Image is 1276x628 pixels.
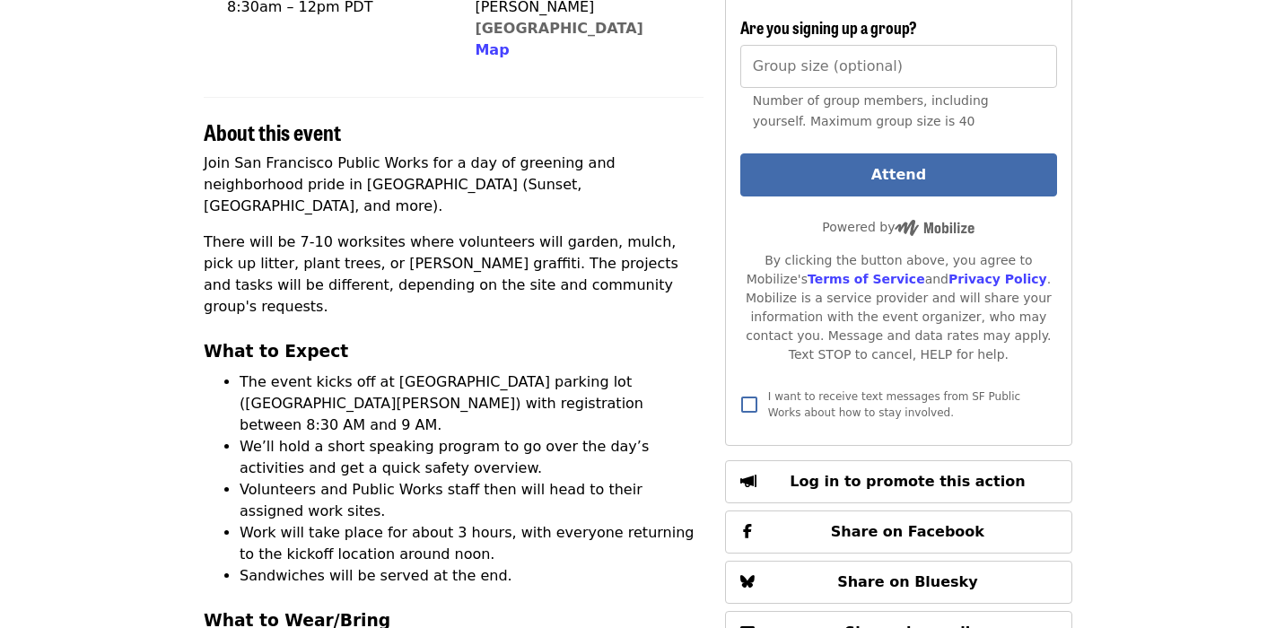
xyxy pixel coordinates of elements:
[725,510,1072,554] button: Share on Facebook
[740,45,1057,88] input: [object Object]
[240,371,704,436] li: The event kicks off at [GEOGRAPHIC_DATA] parking lot ([GEOGRAPHIC_DATA][PERSON_NAME]) with regist...
[204,339,704,364] h3: What to Expect
[725,561,1072,604] button: Share on Bluesky
[740,153,1057,196] button: Attend
[240,522,704,565] li: Work will take place for about 3 hours, with everyone returning to the kickoff location around noon.
[790,473,1025,490] span: Log in to promote this action
[895,220,974,236] img: Powered by Mobilize
[948,272,1047,286] a: Privacy Policy
[808,272,925,286] a: Terms of Service
[240,479,704,522] li: Volunteers and Public Works staff then will head to their assigned work sites.
[822,220,974,234] span: Powered by
[837,573,978,590] span: Share on Bluesky
[475,20,642,37] a: [GEOGRAPHIC_DATA]
[740,251,1057,364] div: By clicking the button above, you agree to Mobilize's and . Mobilize is a service provider and wi...
[240,565,704,587] li: Sandwiches will be served at the end.
[725,460,1072,503] button: Log in to promote this action
[475,41,509,58] span: Map
[204,116,341,147] span: About this event
[204,153,704,217] p: Join San Francisco Public Works for a day of greening and neighborhood pride in [GEOGRAPHIC_DATA]...
[204,231,704,318] p: There will be 7-10 worksites where volunteers will garden, mulch, pick up litter, plant trees, or...
[240,436,704,479] li: We’ll hold a short speaking program to go over the day’s activities and get a quick safety overview.
[753,93,989,128] span: Number of group members, including yourself. Maximum group size is 40
[740,15,917,39] span: Are you signing up a group?
[831,523,984,540] span: Share on Facebook
[768,390,1020,419] span: I want to receive text messages from SF Public Works about how to stay involved.
[475,39,509,61] button: Map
